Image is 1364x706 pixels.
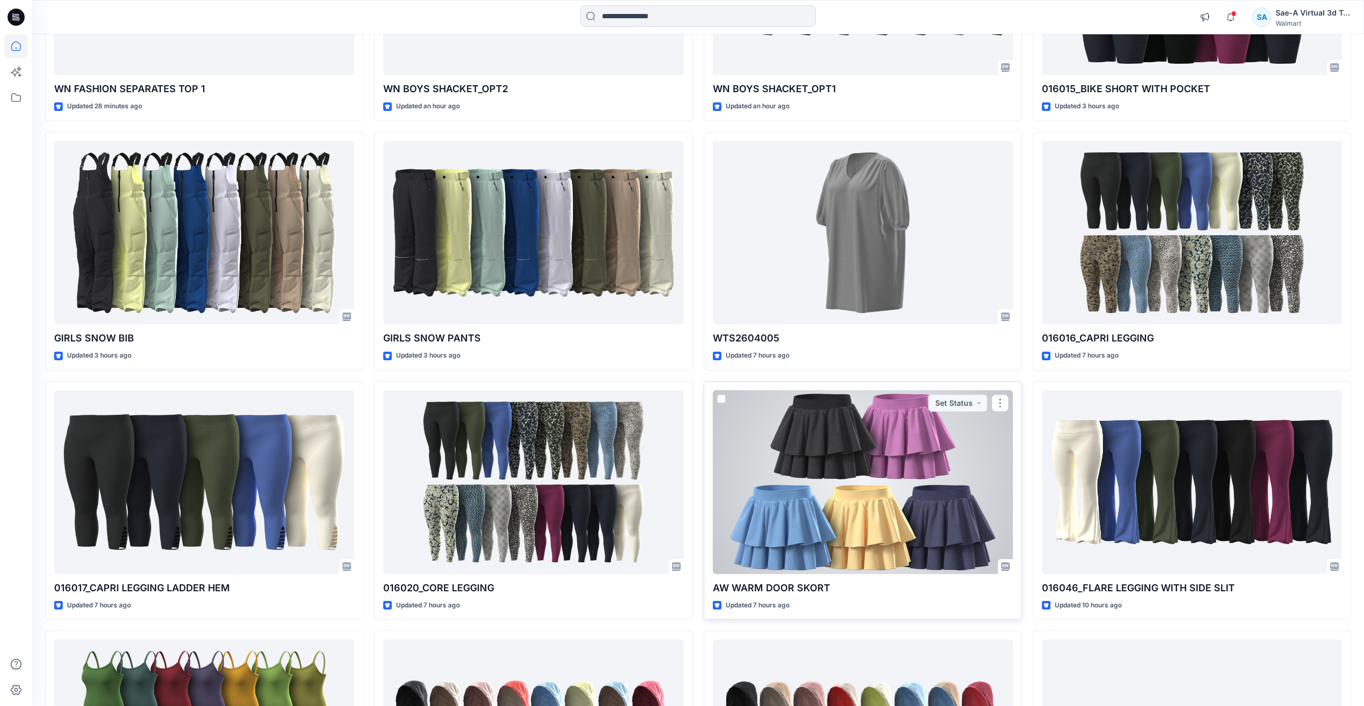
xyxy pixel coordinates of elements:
[1042,81,1342,96] p: 016015_BIKE SHORT WITH POCKET
[383,81,683,96] p: WN BOYS SHACKET_OPT2
[1276,19,1351,27] div: Walmart
[54,141,354,325] a: GIRLS SNOW BIB
[1055,600,1122,611] p: Updated 10 hours ago
[383,331,683,346] p: GIRLS SNOW PANTS
[1042,141,1342,325] a: 016016_CAPRI LEGGING
[67,350,131,361] p: Updated 3 hours ago
[1055,350,1119,361] p: Updated 7 hours ago
[396,350,460,361] p: Updated 3 hours ago
[67,101,142,112] p: Updated 28 minutes ago
[54,581,354,596] p: 016017_CAPRI LEGGING LADDER HEM
[713,581,1013,596] p: AW WARM DOOR SKORT
[726,600,789,611] p: Updated 7 hours ago
[396,101,460,112] p: Updated an hour ago
[713,390,1013,574] a: AW WARM DOOR SKORT
[1055,101,1119,112] p: Updated 3 hours ago
[1042,331,1342,346] p: 016016_CAPRI LEGGING
[1042,581,1342,596] p: 016046_FLARE LEGGING WITH SIDE SLIT
[383,581,683,596] p: 016020_CORE LEGGING
[54,331,354,346] p: GIRLS SNOW BIB
[1276,6,1351,19] div: Sae-A Virtual 3d Team
[713,81,1013,96] p: WN BOYS SHACKET_OPT1
[726,350,789,361] p: Updated 7 hours ago
[396,600,460,611] p: Updated 7 hours ago
[383,141,683,325] a: GIRLS SNOW PANTS
[726,101,789,112] p: Updated an hour ago
[713,141,1013,325] a: WTS2604005
[67,600,131,611] p: Updated 7 hours ago
[383,390,683,574] a: 016020_CORE LEGGING
[54,81,354,96] p: WN FASHION SEPARATES TOP 1
[1042,390,1342,574] a: 016046_FLARE LEGGING WITH SIDE SLIT
[713,331,1013,346] p: WTS2604005
[1252,8,1271,27] div: SA
[54,390,354,574] a: 016017_CAPRI LEGGING LADDER HEM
